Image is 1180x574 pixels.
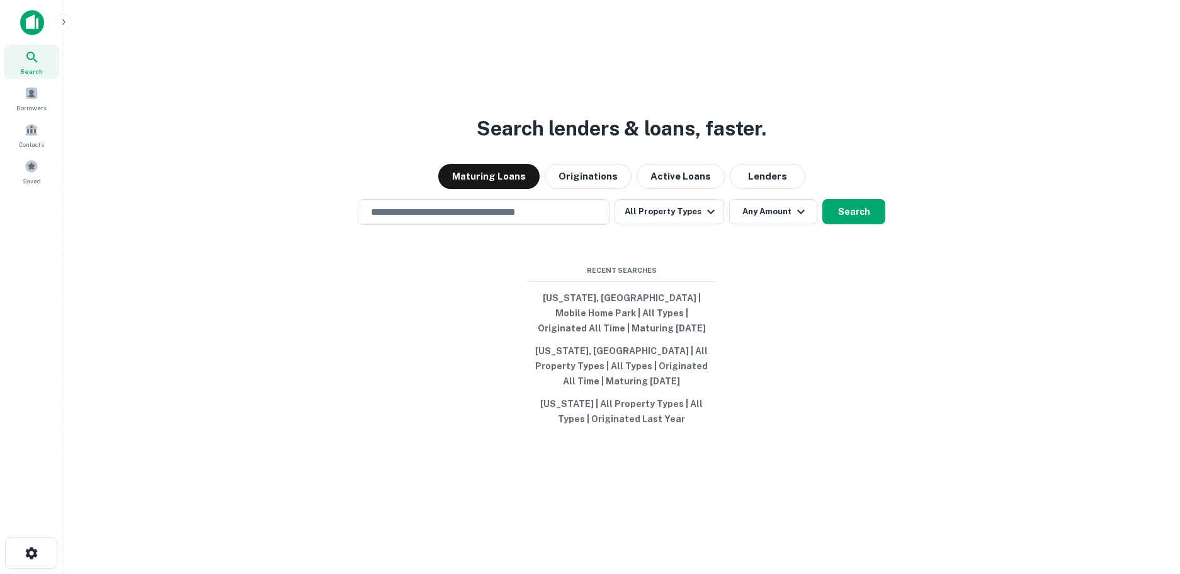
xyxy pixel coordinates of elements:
[527,340,716,393] button: [US_STATE], [GEOGRAPHIC_DATA] | All Property Types | All Types | Originated All Time | Maturing [...
[19,139,44,149] span: Contacts
[637,164,725,189] button: Active Loans
[438,164,540,189] button: Maturing Loans
[545,164,632,189] button: Originations
[23,176,41,186] span: Saved
[20,66,43,76] span: Search
[615,199,724,224] button: All Property Types
[20,10,44,35] img: capitalize-icon.png
[4,154,59,188] a: Saved
[527,287,716,340] button: [US_STATE], [GEOGRAPHIC_DATA] | Mobile Home Park | All Types | Originated All Time | Maturing [DATE]
[4,118,59,152] a: Contacts
[4,45,59,79] a: Search
[1117,433,1180,493] iframe: Chat Widget
[527,265,716,276] span: Recent Searches
[730,164,805,189] button: Lenders
[16,103,47,113] span: Borrowers
[729,199,817,224] button: Any Amount
[822,199,885,224] button: Search
[527,393,716,430] button: [US_STATE] | All Property Types | All Types | Originated Last Year
[477,113,766,144] h3: Search lenders & loans, faster.
[4,81,59,115] a: Borrowers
